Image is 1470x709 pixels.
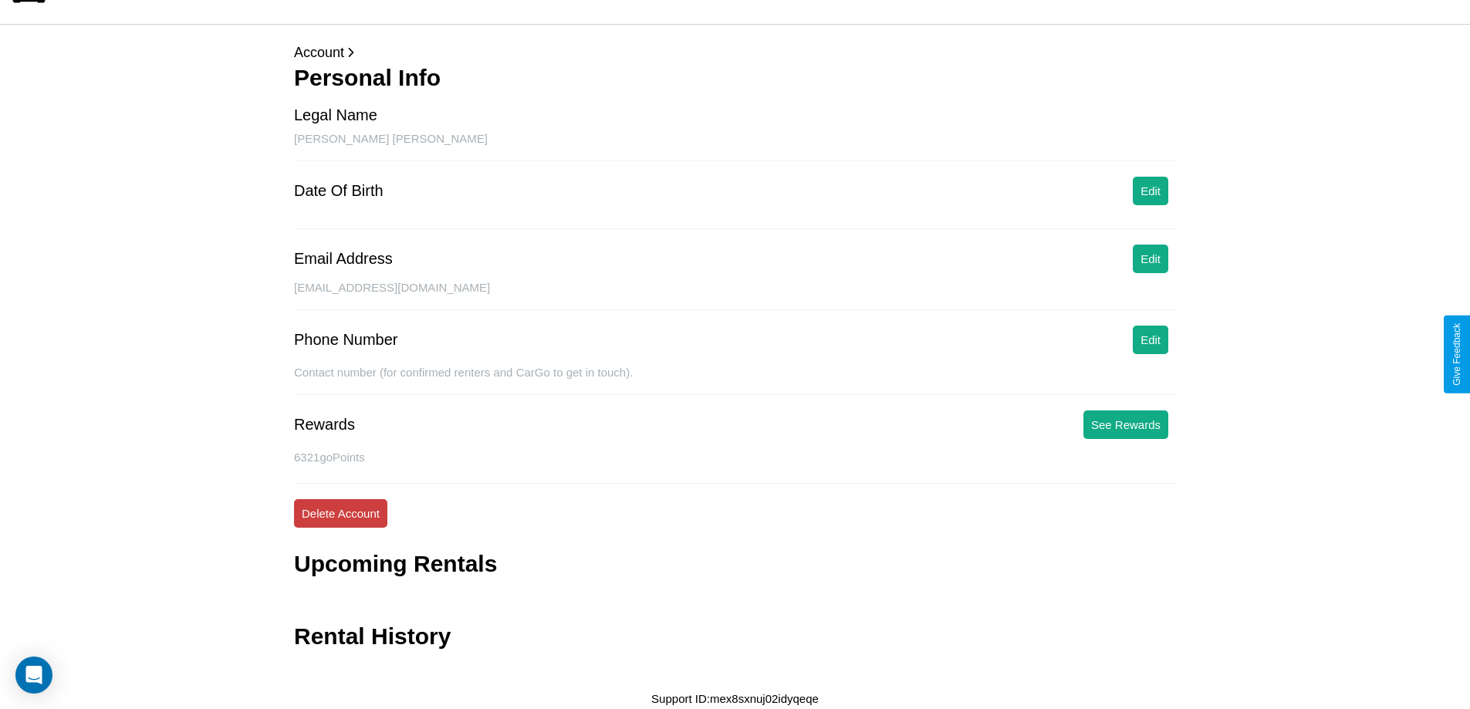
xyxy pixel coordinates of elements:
[294,65,1176,91] h3: Personal Info
[1451,323,1462,386] div: Give Feedback
[1133,326,1168,354] button: Edit
[294,250,393,268] div: Email Address
[294,551,497,577] h3: Upcoming Rentals
[1083,410,1168,439] button: See Rewards
[1133,177,1168,205] button: Edit
[294,331,398,349] div: Phone Number
[15,657,52,694] div: Open Intercom Messenger
[294,366,1176,395] div: Contact number (for confirmed renters and CarGo to get in touch).
[294,499,387,528] button: Delete Account
[294,623,451,650] h3: Rental History
[294,281,1176,310] div: [EMAIL_ADDRESS][DOMAIN_NAME]
[294,416,355,434] div: Rewards
[294,40,1176,65] p: Account
[651,688,819,709] p: Support ID: mex8sxnuj02idyqeqe
[294,182,384,200] div: Date Of Birth
[294,447,1176,468] p: 6321 goPoints
[1133,245,1168,273] button: Edit
[294,106,377,124] div: Legal Name
[294,132,1176,161] div: [PERSON_NAME] [PERSON_NAME]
